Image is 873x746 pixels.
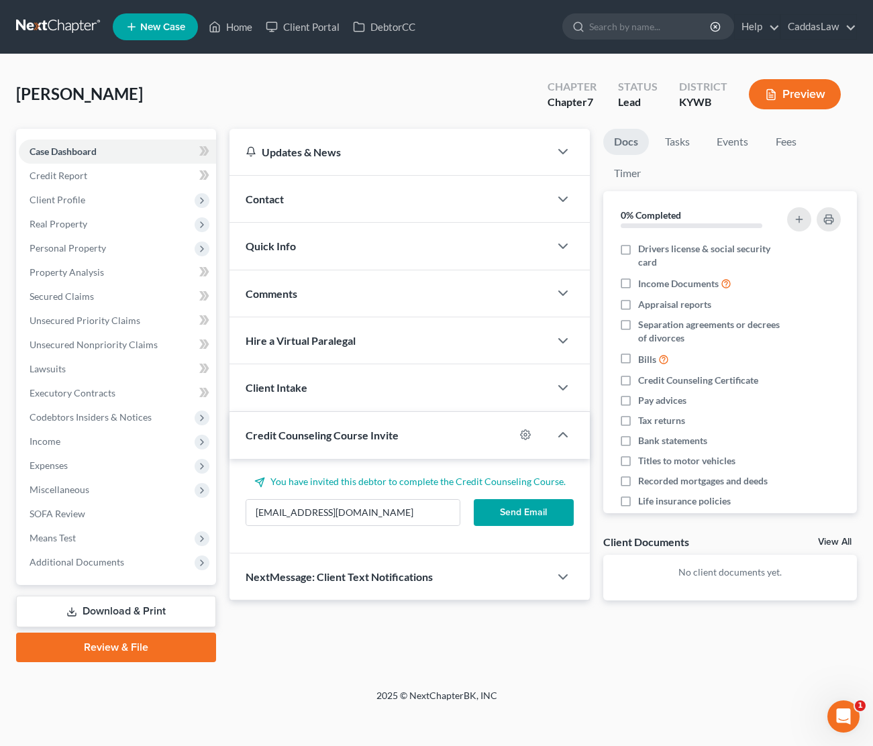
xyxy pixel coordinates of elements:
span: Life insurance policies [638,494,731,508]
p: No client documents yet. [614,566,846,579]
span: New Case [140,22,185,32]
span: Personal Property [30,242,106,254]
div: 2025 © NextChapterBK, INC [54,689,819,713]
span: Credit Counseling Certificate [638,374,758,387]
span: Tax returns [638,414,685,427]
span: Executory Contracts [30,387,115,398]
span: Contact [246,193,284,205]
span: Appraisal reports [638,298,711,311]
button: Preview [749,79,841,109]
span: Comments [246,287,297,300]
a: Credit Report [19,164,216,188]
span: Bills [638,353,656,366]
span: Real Property [30,218,87,229]
strong: 0% Completed [621,209,681,221]
span: Income [30,435,60,447]
a: Download & Print [16,596,216,627]
div: KYWB [679,95,727,110]
div: District [679,79,727,95]
span: Bank statements [638,434,707,447]
span: Quick Info [246,239,296,252]
span: [PERSON_NAME] [16,84,143,103]
span: Credit Report [30,170,87,181]
a: Property Analysis [19,260,216,284]
a: Tasks [654,129,701,155]
div: Client Documents [603,535,689,549]
div: Updates & News [246,145,533,159]
input: Search by name... [589,14,712,39]
span: Hire a Virtual Paralegal [246,334,356,347]
span: Client Intake [246,381,307,394]
a: Case Dashboard [19,140,216,164]
p: You have invited this debtor to complete the Credit Counseling Course. [246,475,574,488]
a: Lawsuits [19,357,216,381]
span: Titles to motor vehicles [638,454,735,468]
span: Unsecured Nonpriority Claims [30,339,158,350]
a: DebtorCC [346,15,422,39]
span: 1 [855,700,866,711]
a: Timer [603,160,652,186]
a: Fees [764,129,807,155]
a: SOFA Review [19,502,216,526]
span: Client Profile [30,194,85,205]
a: Unsecured Nonpriority Claims [19,333,216,357]
span: Case Dashboard [30,146,97,157]
span: Credit Counseling Course Invite [246,429,399,441]
a: Docs [603,129,649,155]
span: Property Analysis [30,266,104,278]
span: Secured Claims [30,290,94,302]
span: Income Documents [638,277,719,290]
span: Unsecured Priority Claims [30,315,140,326]
span: Pay advices [638,394,686,407]
a: Unsecured Priority Claims [19,309,216,333]
a: Home [202,15,259,39]
div: Chapter [548,79,597,95]
span: Miscellaneous [30,484,89,495]
div: Lead [618,95,658,110]
div: Chapter [548,95,597,110]
a: Client Portal [259,15,346,39]
span: Additional Documents [30,556,124,568]
a: Help [735,15,780,39]
span: NextMessage: Client Text Notifications [246,570,433,583]
span: Expenses [30,460,68,471]
span: SOFA Review [30,508,85,519]
span: Drivers license & social security card [638,242,782,269]
span: Means Test [30,532,76,543]
a: View All [818,537,852,547]
div: Status [618,79,658,95]
a: Executory Contracts [19,381,216,405]
iframe: Intercom live chat [827,700,860,733]
button: Send Email [474,499,574,526]
span: Separation agreements or decrees of divorces [638,318,782,345]
span: 7 [587,95,593,108]
a: Review & File [16,633,216,662]
a: Secured Claims [19,284,216,309]
span: Recorded mortgages and deeds [638,474,768,488]
span: Codebtors Insiders & Notices [30,411,152,423]
span: Lawsuits [30,363,66,374]
input: Enter email [246,500,459,525]
a: Events [706,129,759,155]
a: CaddasLaw [781,15,856,39]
